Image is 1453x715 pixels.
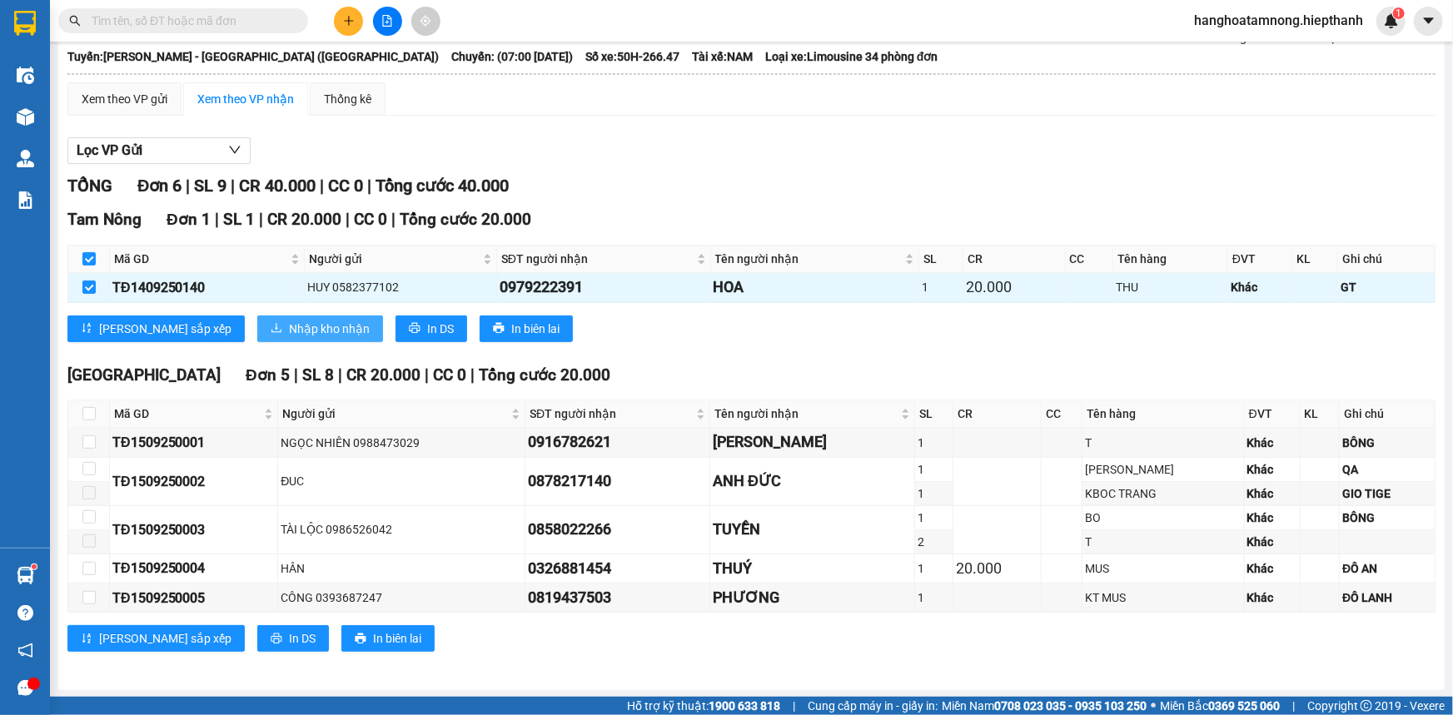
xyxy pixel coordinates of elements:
span: | [186,176,190,196]
div: 1 [918,434,950,452]
div: GIO TIGE [1342,484,1432,503]
button: printerIn DS [257,625,329,652]
img: solution-icon [17,191,34,209]
span: CR 20.000 [267,210,341,229]
span: Đơn 5 [246,365,290,385]
span: notification [17,643,33,658]
span: sort-ascending [81,633,92,646]
span: In biên lai [511,320,560,338]
span: SĐT người nhận [530,405,693,423]
div: 0878217140 [528,469,707,493]
span: Nhập kho nhận [289,320,370,338]
div: 1 [922,278,960,296]
span: Cung cấp máy in - giấy in: [808,697,938,715]
span: | [231,176,235,196]
span: aim [420,15,431,27]
span: Tổng cước 20.000 [479,365,610,385]
img: warehouse-icon [17,567,34,584]
input: Tìm tên, số ĐT hoặc mã đơn [92,12,288,30]
span: Người gửi [309,250,480,268]
strong: 0369 525 060 [1208,699,1280,713]
div: HÂN [281,559,522,578]
th: CR [963,246,1065,273]
span: | [320,176,324,196]
span: CC 0 [433,365,466,385]
span: Đơn 6 [137,176,182,196]
div: HUY 0582377102 [307,278,494,296]
th: Ghi chú [1340,400,1436,428]
div: TĐ1509250002 [112,471,275,492]
th: Tên hàng [1113,246,1228,273]
th: CR [953,400,1042,428]
span: | [793,697,795,715]
img: logo-vxr [14,11,36,36]
div: BO [1085,509,1242,527]
div: 1 [918,460,950,479]
span: Miền Nam [942,697,1147,715]
span: | [391,210,396,229]
div: 20.000 [966,276,1062,299]
span: In DS [427,320,454,338]
span: caret-down [1421,13,1436,28]
td: 0819437503 [525,583,710,613]
th: CC [1066,246,1113,273]
span: CR 40.000 [239,176,316,196]
span: Lọc VP Gửi [77,140,142,161]
strong: 1900 633 818 [709,699,780,713]
div: Khác [1231,278,1289,296]
span: Mã GD [114,250,287,268]
button: downloadNhập kho nhận [257,315,383,342]
div: BÔNG [1342,509,1432,527]
button: printerIn biên lai [480,315,573,342]
div: ĐÔ LANH [1342,588,1432,607]
td: HOA [711,273,920,302]
th: CC [1042,400,1082,428]
div: 2 [918,533,950,551]
span: CR 20.000 [346,365,420,385]
span: 1 [1396,7,1401,19]
div: KBOC TRANG [1085,484,1242,503]
td: 0916782621 [525,428,710,457]
span: | [425,365,429,385]
div: GT [1341,278,1431,296]
div: Khác [1247,559,1297,578]
div: ĐUC [281,472,522,490]
div: 20.000 [956,557,1038,580]
th: Tên hàng [1082,400,1245,428]
sup: 1 [32,564,37,569]
span: file-add [381,15,393,27]
span: message [17,680,33,696]
div: Khác [1247,460,1297,479]
div: Khác [1247,434,1297,452]
div: Thống kê [324,90,371,108]
th: ĐVT [1245,400,1301,428]
td: 0878217140 [525,458,710,506]
div: QA [1342,460,1432,479]
td: 0326881454 [525,554,710,583]
td: TĐ1409250140 [110,273,305,302]
span: SĐT người nhận [501,250,694,268]
span: Loại xe: Limousine 34 phòng đơn [765,47,938,66]
span: download [271,322,282,335]
span: Tổng cước 20.000 [400,210,531,229]
button: aim [411,7,440,36]
div: TĐ1409250140 [112,277,301,298]
td: TĐ1509250003 [110,506,278,554]
div: TUYỀN [713,518,912,541]
div: BÔNG [1342,434,1432,452]
div: 1 [918,559,950,578]
th: KL [1292,246,1338,273]
div: TĐ1509250003 [112,519,275,540]
strong: 0708 023 035 - 0935 103 250 [994,699,1147,713]
span: SL 1 [223,210,255,229]
span: [PERSON_NAME] sắp xếp [99,320,231,338]
span: | [346,210,350,229]
span: CC 0 [328,176,363,196]
b: Tuyến: [PERSON_NAME] - [GEOGRAPHIC_DATA] ([GEOGRAPHIC_DATA]) [67,50,439,63]
td: TUYỀN [710,506,915,554]
div: 0326881454 [528,557,707,580]
span: down [228,143,241,156]
div: Xem theo VP gửi [82,90,167,108]
button: caret-down [1414,7,1443,36]
td: 0858022266 [525,506,710,554]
